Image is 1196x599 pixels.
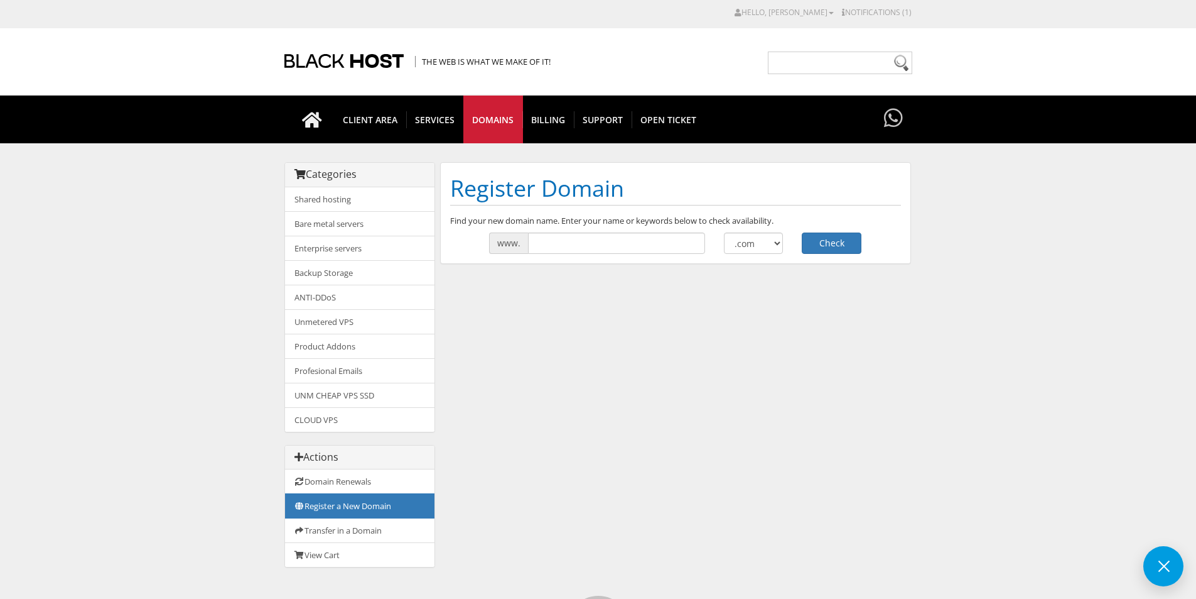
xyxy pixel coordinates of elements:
button: Check [802,233,861,254]
h1: Register Domain [450,172,901,206]
a: Support [574,96,632,143]
a: Go to homepage [289,96,335,143]
span: Domains [463,111,523,128]
a: Shared hosting [285,187,434,212]
span: Support [574,111,632,128]
a: Notifications (1) [842,7,912,18]
h3: Categories [294,169,425,180]
a: Open Ticket [632,96,705,143]
a: Bare metal servers [285,211,434,236]
span: www. [489,233,528,254]
a: Hello, [PERSON_NAME] [735,7,834,18]
span: Open Ticket [632,111,705,128]
a: SERVICES [406,96,464,143]
a: Billing [522,96,574,143]
a: CLOUD VPS [285,407,434,432]
a: Enterprise servers [285,236,434,261]
a: Domain Renewals [285,470,434,494]
a: Transfer in a Domain [285,518,434,543]
a: View Cart [285,542,434,567]
span: CLIENT AREA [334,111,407,128]
a: Profesional Emails [285,358,434,383]
span: SERVICES [406,111,464,128]
a: Backup Storage [285,260,434,285]
a: Domains [463,96,523,143]
a: ANTI-DDoS [285,285,434,310]
span: Billing [522,111,574,128]
a: Product Addons [285,334,434,359]
a: Have questions? [881,96,906,142]
span: The Web is what we make of it! [415,56,551,67]
a: Unmetered VPS [285,309,434,334]
a: CLIENT AREA [334,96,407,143]
input: Need help? [768,52,912,74]
h3: Actions [294,452,425,463]
a: UNM CHEAP VPS SSD [285,383,434,408]
p: Find your new domain name. Enter your name or keywords below to check availability. [450,215,901,226]
a: Register a New Domain [285,493,434,519]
